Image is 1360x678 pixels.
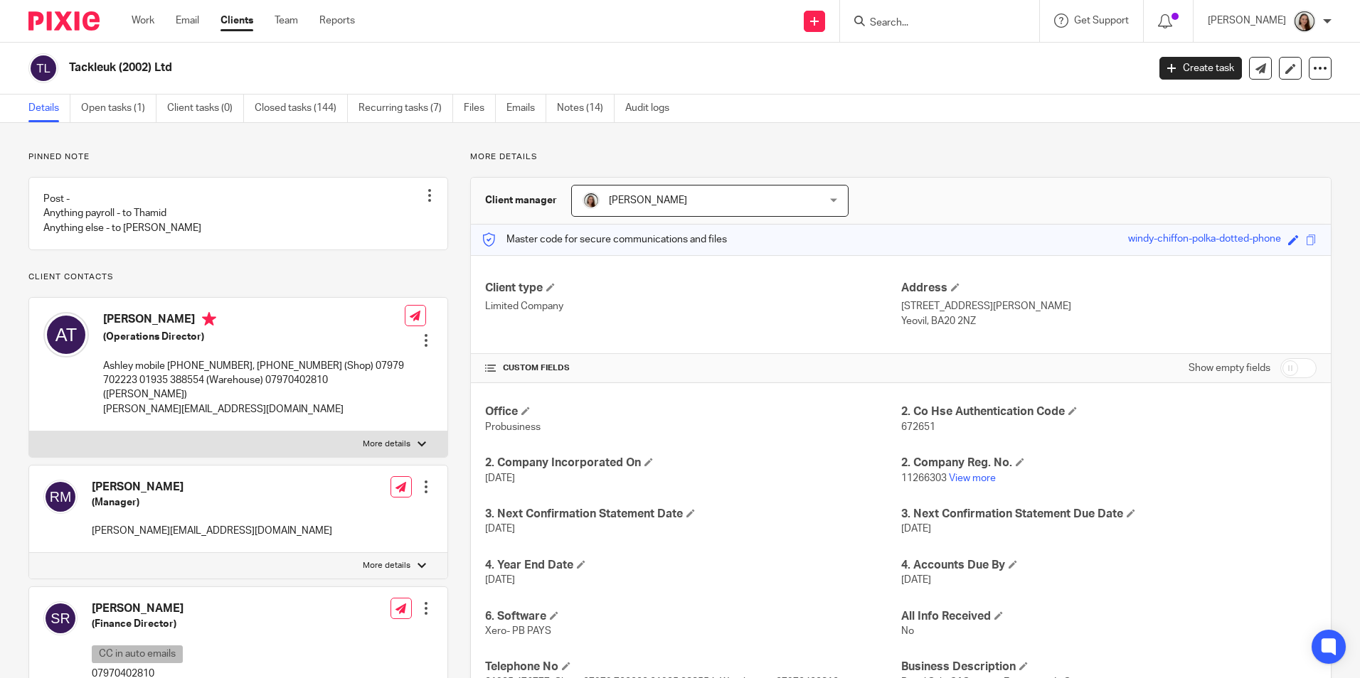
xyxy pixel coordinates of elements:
h5: (Manager) [92,495,332,510]
h4: [PERSON_NAME] [92,480,332,495]
img: svg%3E [43,601,78,635]
a: Email [176,14,199,28]
a: Work [132,14,154,28]
h4: Office [485,404,901,419]
h4: 3. Next Confirmation Statement Date [485,507,901,522]
span: 11266303 [901,473,947,483]
a: Emails [506,95,546,122]
span: Get Support [1074,16,1129,26]
p: Client contacts [28,271,448,283]
h4: 4. Year End Date [485,558,901,573]
h4: 2. Company Incorporated On [485,456,901,470]
span: [DATE] [901,524,931,534]
a: Closed tasks (144) [255,95,348,122]
p: [PERSON_NAME] [1208,14,1286,28]
p: [STREET_ADDRESS][PERSON_NAME] [901,299,1317,313]
p: Ashley mobile [PHONE_NUMBER], [PHONE_NUMBER] (Shop) 07979 702223 01935 388554 (Warehouse) 0797040... [103,359,405,402]
h4: CUSTOM FIELDS [485,362,901,374]
span: No [901,626,914,636]
a: Notes (14) [557,95,615,122]
span: [DATE] [485,524,515,534]
h4: All Info Received [901,609,1317,624]
p: [PERSON_NAME][EMAIL_ADDRESS][DOMAIN_NAME] [103,402,405,416]
h4: 6. Software [485,609,901,624]
span: [DATE] [485,575,515,585]
p: More details [363,560,410,571]
a: Team [275,14,298,28]
span: [DATE] [485,473,515,483]
img: Profile.png [583,192,600,209]
h4: 3. Next Confirmation Statement Due Date [901,507,1317,522]
p: [PERSON_NAME][EMAIL_ADDRESS][DOMAIN_NAME] [92,524,332,538]
h4: Client type [485,281,901,296]
a: Create task [1159,57,1242,80]
img: svg%3E [43,312,89,357]
h5: (Finance Director) [92,617,254,631]
p: More details [363,438,410,450]
a: Recurring tasks (7) [358,95,453,122]
p: More details [470,151,1332,163]
label: Show empty fields [1189,361,1270,375]
h2: Tackleuk (2002) Ltd [69,60,924,75]
h4: 2. Company Reg. No. [901,456,1317,470]
p: Yeovil, BA20 2NZ [901,314,1317,328]
p: Pinned note [28,151,448,163]
a: Open tasks (1) [81,95,156,122]
h4: Business Description [901,660,1317,674]
span: [PERSON_NAME] [609,195,687,205]
h4: Telephone No [485,660,901,674]
a: Details [28,95,70,122]
span: [DATE] [901,575,931,585]
span: Probusiness [485,422,541,432]
a: Files [464,95,496,122]
a: Reports [319,14,355,28]
a: Audit logs [625,95,680,122]
h4: Address [901,281,1317,296]
img: svg%3E [43,480,78,514]
h4: [PERSON_NAME] [92,601,254,616]
span: 672651 [901,422,935,432]
h4: 2. Co Hse Authentication Code [901,404,1317,419]
span: Xero- PB PAYS [485,626,551,636]
h5: (Operations Director) [103,330,405,344]
p: Limited Company [485,299,901,313]
a: Clients [221,14,253,28]
p: Master code for secure communications and files [482,232,727,247]
input: Search [868,17,997,30]
i: Primary [202,312,216,326]
a: Client tasks (0) [167,95,244,122]
a: View more [949,473,996,483]
h4: 4. Accounts Due By [901,558,1317,573]
h3: Client manager [485,193,557,208]
img: Pixie [28,11,100,31]
img: svg%3E [28,53,58,83]
h4: [PERSON_NAME] [103,312,405,330]
img: Profile.png [1293,10,1316,33]
div: windy-chiffon-polka-dotted-phone [1128,232,1281,248]
p: CC in auto emails [92,645,183,663]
